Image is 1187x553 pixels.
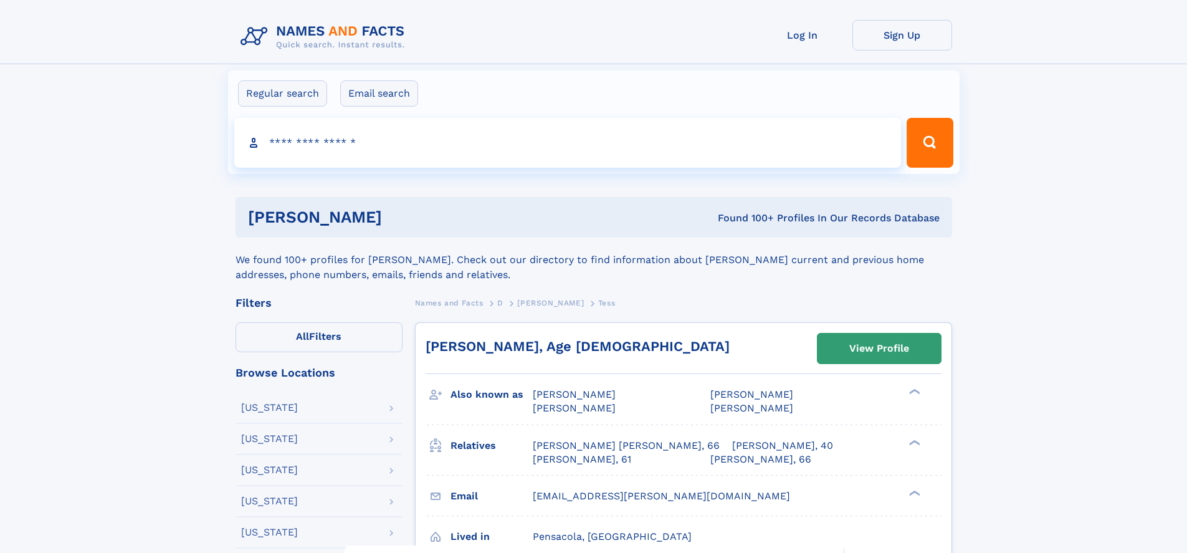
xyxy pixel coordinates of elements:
[450,526,533,547] h3: Lived in
[497,295,503,310] a: D
[296,330,309,342] span: All
[533,490,790,502] span: [EMAIL_ADDRESS][PERSON_NAME][DOMAIN_NAME]
[533,402,616,414] span: [PERSON_NAME]
[710,453,811,466] a: [PERSON_NAME], 66
[248,209,550,225] h1: [PERSON_NAME]
[818,334,941,363] a: View Profile
[415,295,484,310] a: Names and Facts
[234,118,902,168] input: search input
[497,299,503,307] span: D
[236,297,403,309] div: Filters
[533,531,692,542] span: Pensacola, [GEOGRAPHIC_DATA]
[236,238,952,282] div: We found 100+ profiles for [PERSON_NAME]. Check out our directory to find information about [PERS...
[907,118,953,168] button: Search Button
[533,439,720,453] a: [PERSON_NAME] [PERSON_NAME], 66
[236,20,415,54] img: Logo Names and Facts
[236,367,403,378] div: Browse Locations
[906,388,921,396] div: ❯
[241,434,298,444] div: [US_STATE]
[533,388,616,400] span: [PERSON_NAME]
[241,496,298,506] div: [US_STATE]
[849,334,909,363] div: View Profile
[906,489,921,497] div: ❯
[241,465,298,475] div: [US_STATE]
[426,339,730,354] a: [PERSON_NAME], Age [DEMOGRAPHIC_DATA]
[598,299,615,307] span: Tess
[236,322,403,352] label: Filters
[852,20,952,50] a: Sign Up
[450,384,533,405] h3: Also known as
[710,402,793,414] span: [PERSON_NAME]
[753,20,852,50] a: Log In
[340,80,418,107] label: Email search
[710,388,793,400] span: [PERSON_NAME]
[241,403,298,413] div: [US_STATE]
[450,486,533,507] h3: Email
[550,211,940,225] div: Found 100+ Profiles In Our Records Database
[241,527,298,537] div: [US_STATE]
[533,453,631,466] a: [PERSON_NAME], 61
[732,439,833,453] a: [PERSON_NAME], 40
[517,299,584,307] span: [PERSON_NAME]
[906,438,921,446] div: ❯
[450,435,533,456] h3: Relatives
[517,295,584,310] a: [PERSON_NAME]
[238,80,327,107] label: Regular search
